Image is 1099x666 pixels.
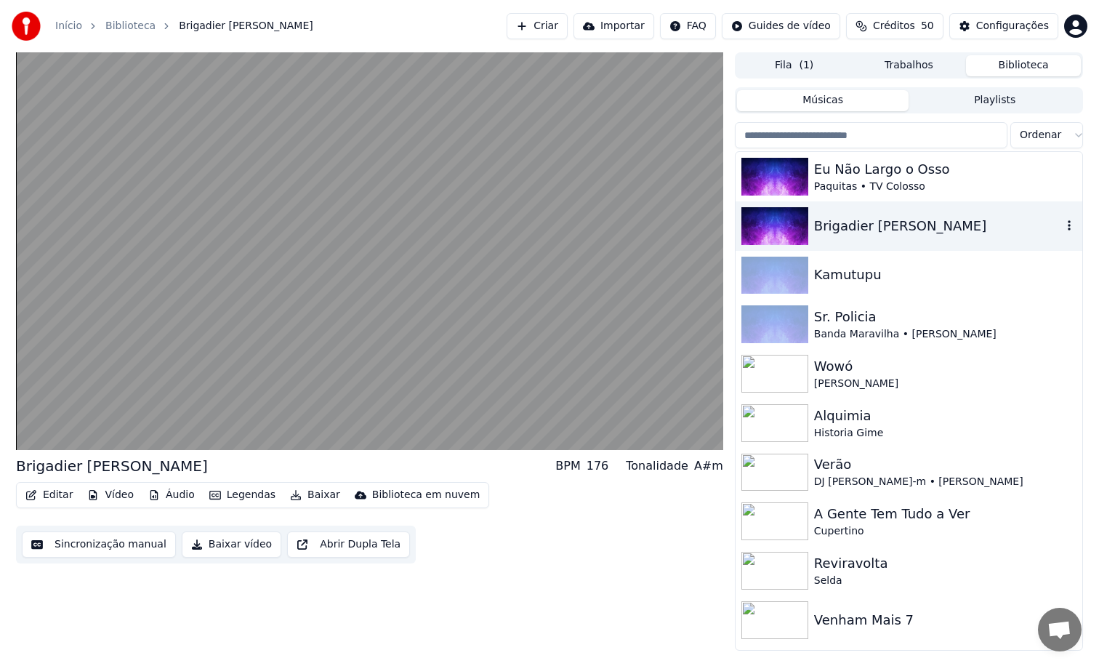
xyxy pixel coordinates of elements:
div: Alquimia [814,406,1076,426]
button: Biblioteca [966,55,1081,76]
div: 176 [587,457,609,475]
div: Brigadier [PERSON_NAME] [16,456,208,476]
span: Créditos [873,19,915,33]
button: Trabalhos [852,55,967,76]
button: FAQ [660,13,716,39]
button: Abrir Dupla Tela [287,531,410,558]
div: Banda Maravilha • [PERSON_NAME] [814,327,1076,342]
div: Verão [814,454,1076,475]
span: Brigadier [PERSON_NAME] [179,19,313,33]
button: Importar [573,13,654,39]
button: Playlists [909,90,1081,111]
span: ( 1 ) [799,58,813,73]
button: Legendas [204,485,281,505]
div: Paquitas • TV Colosso [814,180,1076,194]
a: Biblioteca [105,19,156,33]
div: A#m [694,457,723,475]
div: Brigadier [PERSON_NAME] [814,216,1062,236]
div: [PERSON_NAME] [814,377,1076,391]
a: Início [55,19,82,33]
button: Vídeo [81,485,140,505]
nav: breadcrumb [55,19,313,33]
button: Músicas [737,90,909,111]
div: A Gente Tem Tudo a Ver [814,504,1076,524]
button: Sincronização manual [22,531,176,558]
button: Créditos50 [846,13,943,39]
div: Sr. Policia [814,307,1076,327]
div: DJ [PERSON_NAME]-m • [PERSON_NAME] [814,475,1076,489]
img: youka [12,12,41,41]
div: Wowó [814,356,1076,377]
button: Baixar vídeo [182,531,281,558]
div: Reviravolta [814,553,1076,574]
button: Criar [507,13,568,39]
button: Baixar [284,485,346,505]
div: Configurações [976,19,1049,33]
div: Conversa aberta [1038,608,1082,651]
button: Guides de vídeo [722,13,840,39]
span: 50 [921,19,934,33]
span: Ordenar [1020,128,1061,143]
button: Áudio [142,485,201,505]
div: Kamutupu [814,265,1076,285]
div: Biblioteca em nuvem [372,488,480,502]
div: Tonalidade [626,457,688,475]
div: BPM [555,457,580,475]
div: Selda [814,574,1076,588]
button: Configurações [949,13,1058,39]
div: Venham Mais 7 [814,610,1076,630]
button: Editar [20,485,78,505]
div: Cupertino [814,524,1076,539]
div: Eu Não Largo o Osso [814,159,1076,180]
button: Fila [737,55,852,76]
div: Historia Gime [814,426,1076,441]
